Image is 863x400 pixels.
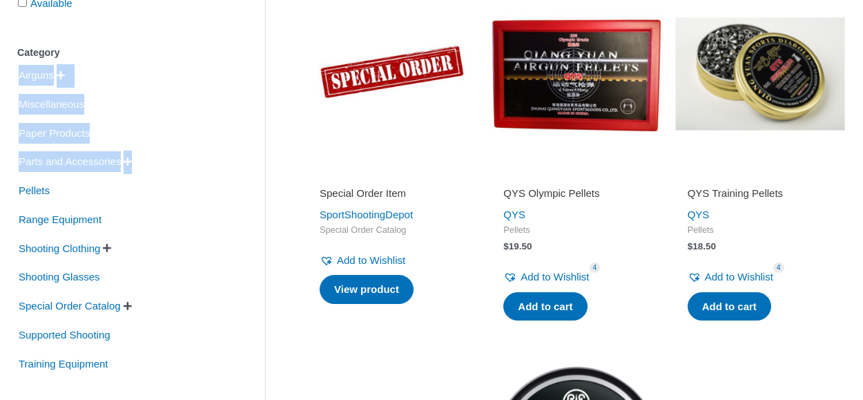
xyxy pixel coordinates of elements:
h2: Special Order Item [320,187,465,200]
a: Miscellaneous [17,97,86,109]
span:  [103,243,111,253]
span: Pellets [688,225,833,236]
a: Shooting Glasses [17,270,101,282]
span:  [124,301,132,311]
span: Shooting Clothing [17,237,101,260]
a: Airguns [17,68,55,80]
a: Paper Products [17,126,91,137]
span: Training Equipment [17,352,110,376]
a: Add to Wishlist [688,267,773,287]
a: Add to cart: “QYS Training Pellets” [688,292,771,321]
iframe: Customer reviews powered by Trustpilot [320,167,465,184]
bdi: 18.50 [688,241,716,251]
a: Supported Shooting [17,328,112,340]
span: Parts and Accessories [17,150,122,173]
span: Supported Shooting [17,323,112,347]
span: $ [688,241,693,251]
span: 4 [590,263,601,273]
a: SportShootingDepot [320,209,413,220]
a: Special Order Item [320,187,465,205]
a: QYS Training Pellets [688,187,833,205]
span: Pellets [17,179,51,202]
span:  [124,157,132,166]
span: Miscellaneous [17,93,86,116]
h2: QYS Olympic Pellets [503,187,648,200]
span: Paper Products [17,122,91,145]
a: Special Order Catalog [17,299,122,311]
a: QYS [503,209,525,220]
span: Range Equipment [17,208,103,231]
a: Shooting Clothing [17,241,101,253]
a: Pellets [17,184,51,196]
div: Category [17,43,224,63]
iframe: Customer reviews powered by Trustpilot [503,167,648,184]
span: Add to Wishlist [705,271,773,283]
span:  [57,70,65,80]
a: Add to Wishlist [320,251,405,270]
span: Special Order Catalog [320,225,465,236]
bdi: 19.50 [503,241,532,251]
span: Pellets [503,225,648,236]
a: Training Equipment [17,356,110,368]
span: Add to Wishlist [337,254,405,266]
a: QYS [688,209,710,220]
a: Parts and Accessories [17,155,122,166]
span: $ [503,241,509,251]
span: 4 [773,263,784,273]
a: Add to Wishlist [503,267,589,287]
iframe: Customer reviews powered by Trustpilot [688,167,833,184]
span: Shooting Glasses [17,265,101,289]
a: Read more about “Special Order Item” [320,275,414,304]
span: Airguns [17,64,55,87]
h2: QYS Training Pellets [688,187,833,200]
a: Add to cart: “QYS Olympic Pellets” [503,292,587,321]
a: QYS Olympic Pellets [503,187,648,205]
span: Add to Wishlist [521,271,589,283]
span: Special Order Catalog [17,294,122,318]
a: Range Equipment [17,213,103,225]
